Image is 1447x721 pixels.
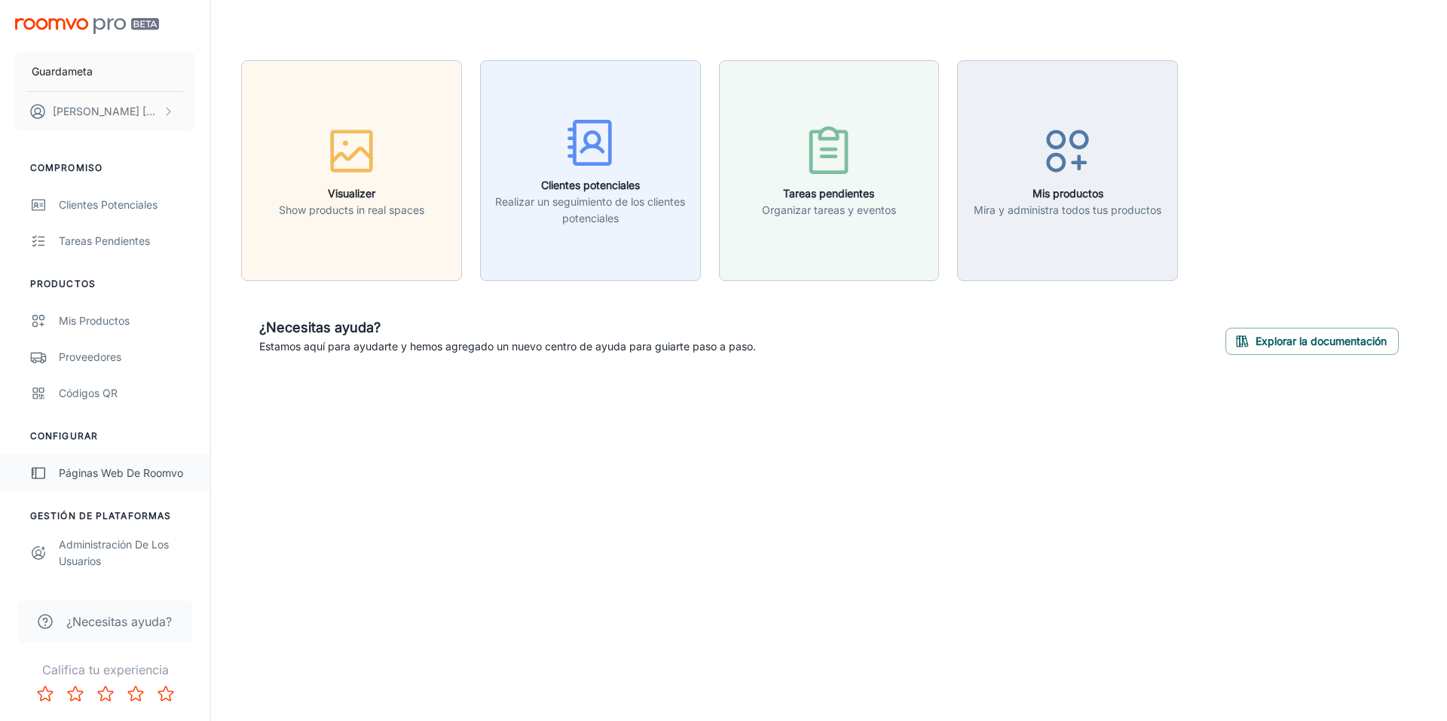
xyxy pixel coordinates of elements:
[259,317,756,338] h6: ¿Necesitas ayuda?
[1225,332,1399,347] a: Explorar la documentación
[480,60,701,281] button: Clientes potencialesRealizar un seguimiento de los clientes potenciales
[15,18,159,34] img: Roomvo PRO Beta
[279,185,424,202] h6: Visualizer
[241,60,462,281] button: VisualizerShow products in real spaces
[974,202,1161,218] p: Mira y administra todos tus productos
[59,385,195,402] div: Códigos QR
[762,202,896,218] p: Organizar tareas y eventos
[490,194,691,227] p: Realizar un seguimiento de los clientes potenciales
[490,177,691,194] h6: Clientes potenciales
[32,63,93,80] p: Guardameta
[480,162,701,177] a: Clientes potencialesRealizar un seguimiento de los clientes potenciales
[59,313,195,329] div: Mis productos
[279,202,424,218] p: Show products in real spaces
[259,338,756,355] p: Estamos aquí para ayudarte y hemos agregado un nuevo centro de ayuda para guiarte paso a paso.
[1225,328,1399,355] button: Explorar la documentación
[957,60,1178,281] button: Mis productosMira y administra todos tus productos
[974,185,1161,202] h6: Mis productos
[59,233,195,249] div: Tareas pendientes
[719,162,940,177] a: Tareas pendientesOrganizar tareas y eventos
[15,92,195,131] button: [PERSON_NAME] [PERSON_NAME]
[762,185,896,202] h6: Tareas pendientes
[719,60,940,281] button: Tareas pendientesOrganizar tareas y eventos
[59,349,195,365] div: Proveedores
[59,197,195,213] div: Clientes potenciales
[957,162,1178,177] a: Mis productosMira y administra todos tus productos
[53,103,159,120] p: [PERSON_NAME] [PERSON_NAME]
[15,52,195,91] button: Guardameta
